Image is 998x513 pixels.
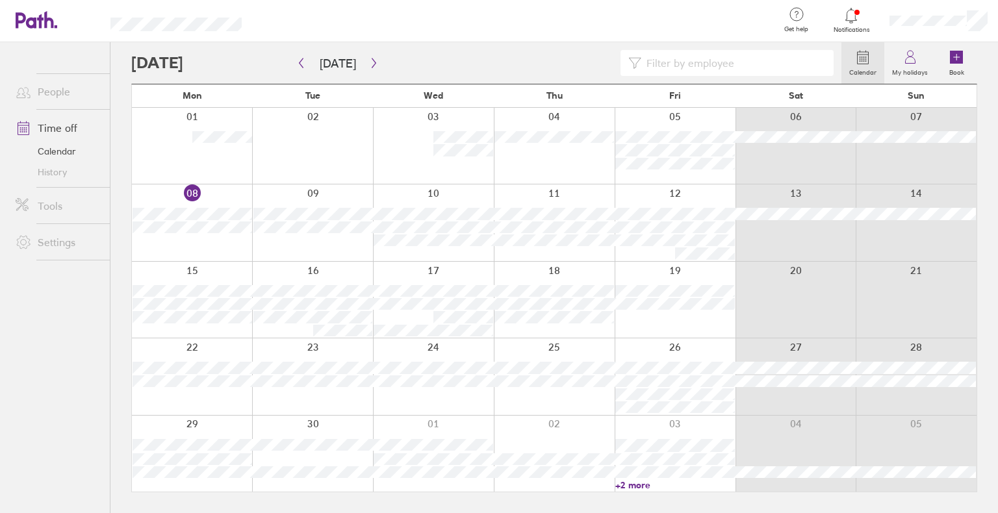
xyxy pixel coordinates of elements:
a: People [5,79,110,105]
label: Book [941,65,972,77]
span: Get help [775,25,817,33]
a: Tools [5,193,110,219]
input: Filter by employee [641,51,826,75]
label: My holidays [884,65,936,77]
button: [DATE] [309,53,366,74]
a: Book [936,42,977,84]
span: Sun [908,90,925,101]
a: Calendar [5,141,110,162]
span: Sat [789,90,803,101]
span: Thu [546,90,563,101]
a: Settings [5,229,110,255]
a: Calendar [841,42,884,84]
a: Notifications [830,6,873,34]
a: Time off [5,115,110,141]
span: Notifications [830,26,873,34]
a: History [5,162,110,182]
span: Wed [424,90,443,101]
span: Fri [669,90,681,101]
a: +2 more [615,479,735,491]
span: Tue [305,90,320,101]
span: Mon [183,90,202,101]
a: My holidays [884,42,936,84]
label: Calendar [841,65,884,77]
